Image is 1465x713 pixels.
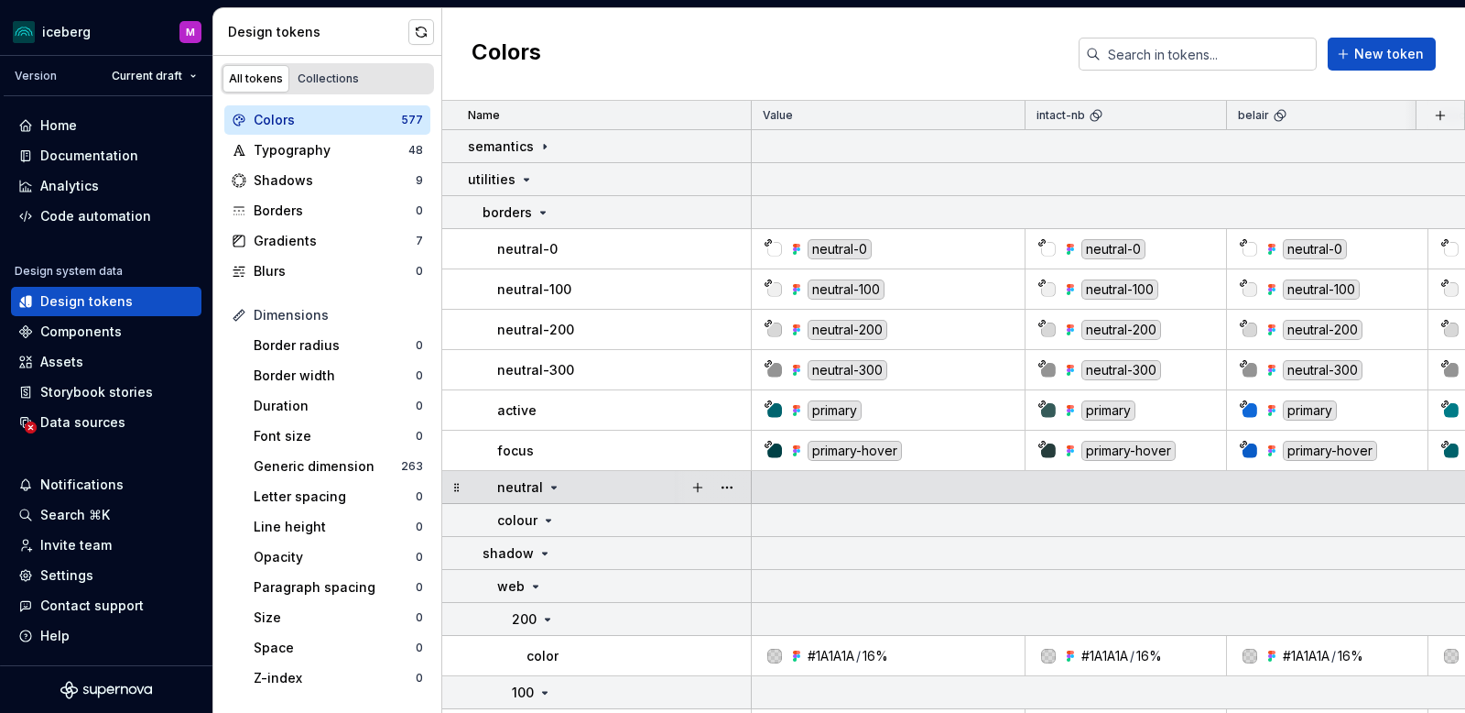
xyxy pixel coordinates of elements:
div: Collections [298,71,359,86]
a: Borders0 [224,196,430,225]
a: Size0 [246,603,430,632]
a: Gradients7 [224,226,430,256]
div: 9 [416,173,423,188]
p: belair [1238,108,1269,123]
a: Code automation [11,202,201,231]
p: utilities [468,170,515,189]
div: primary [808,400,862,421]
div: primary-hover [1283,441,1377,461]
div: 0 [416,338,423,353]
div: Dimensions [254,306,423,324]
div: Invite team [40,536,112,554]
a: Settings [11,561,201,590]
div: Version [15,69,57,83]
div: 0 [416,671,423,686]
div: Design tokens [228,23,408,41]
div: neutral-300 [808,360,887,380]
div: Size [254,609,416,627]
div: neutral-0 [808,239,872,259]
div: Border radius [254,336,416,355]
div: #1A1A1A [808,647,854,665]
svg: Supernova Logo [60,681,152,699]
p: 200 [512,610,537,629]
div: Z-index [254,669,416,687]
div: Gradients [254,232,416,250]
div: Contact support [40,597,144,615]
a: Components [11,317,201,346]
div: / [1331,647,1336,665]
div: 0 [416,203,423,218]
p: neutral-0 [497,240,558,258]
div: 0 [416,489,423,504]
div: primary [1283,400,1337,421]
div: Documentation [40,147,138,165]
div: Data sources [40,413,125,432]
div: M [186,25,195,39]
button: Search ⌘K [11,500,201,530]
div: neutral-0 [1081,239,1145,259]
div: 263 [401,459,423,474]
button: Contact support [11,591,201,620]
div: Help [40,627,70,645]
p: Value [763,108,793,123]
div: neutral-100 [808,280,884,300]
div: 0 [416,429,423,444]
div: 48 [408,143,423,158]
div: primary [1081,400,1135,421]
div: Blurs [254,262,416,280]
a: Shadows9 [224,166,430,195]
div: Borders [254,202,416,220]
div: 0 [416,641,423,655]
div: Home [40,116,77,135]
div: Font size [254,427,416,445]
div: Space [254,639,416,657]
div: Border width [254,367,416,385]
p: color [526,647,559,665]
div: All tokens [229,71,283,86]
p: neutral [497,478,543,497]
div: neutral-100 [1081,280,1158,300]
p: colour [497,511,537,530]
a: Font size0 [246,422,430,451]
p: neutral-100 [497,280,571,299]
div: / [1130,647,1134,665]
a: Documentation [11,141,201,170]
div: neutral-300 [1283,360,1362,380]
a: Duration0 [246,391,430,421]
p: neutral-200 [497,321,574,339]
p: web [497,577,525,596]
div: Paragraph spacing [254,578,416,597]
div: neutral-100 [1283,280,1360,300]
div: 0 [416,368,423,383]
div: Notifications [40,476,124,494]
a: Z-index0 [246,664,430,693]
div: #1A1A1A [1283,647,1329,665]
div: neutral-200 [1081,320,1161,340]
button: New token [1328,38,1436,71]
a: Space0 [246,633,430,663]
a: Line height0 [246,512,430,542]
div: Storybook stories [40,383,153,401]
div: Assets [40,353,83,371]
div: 0 [416,580,423,595]
div: Code automation [40,207,151,225]
p: neutral-300 [497,361,574,379]
div: neutral-300 [1081,360,1161,380]
input: Search in tokens... [1101,38,1317,71]
p: shadow [483,544,534,563]
p: semantics [468,137,534,156]
div: Generic dimension [254,457,401,476]
div: 0 [416,399,423,413]
div: Design tokens [40,292,133,311]
p: intact-nb [1036,108,1085,123]
h2: Colors [472,38,541,71]
div: 0 [416,264,423,279]
a: Letter spacing0 [246,482,430,511]
a: Data sources [11,408,201,437]
span: Current draft [112,69,182,83]
div: Colors [254,111,401,129]
a: Design tokens [11,287,201,316]
div: 0 [416,610,423,625]
div: / [856,647,861,665]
